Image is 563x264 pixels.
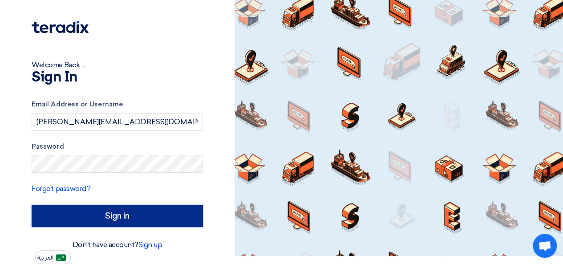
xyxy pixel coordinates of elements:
[533,234,557,258] div: Open chat
[32,70,203,85] h1: Sign In
[32,184,90,193] a: Forgot password?
[138,240,162,249] a: Sign up
[32,60,203,70] div: Welcome Back ...
[32,142,203,152] label: Password
[32,205,203,227] input: Sign in
[32,113,203,131] input: Enter your business email or username
[37,255,53,261] span: العربية
[32,99,203,110] label: Email Address or Username
[32,21,89,33] img: Teradix logo
[56,254,66,261] img: ar-AR.png
[32,240,203,250] div: Don't have account?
